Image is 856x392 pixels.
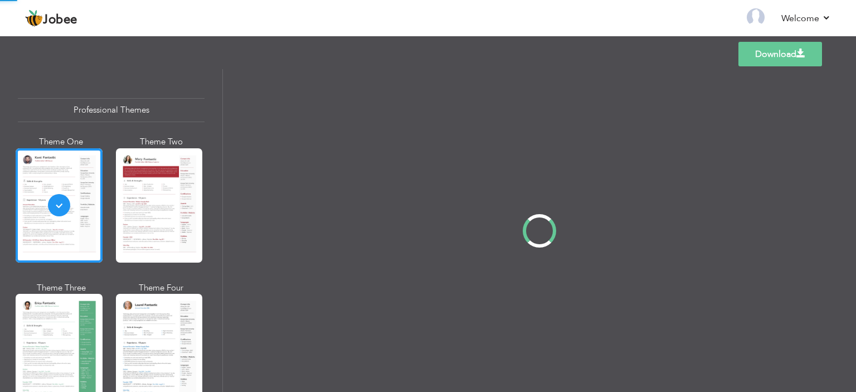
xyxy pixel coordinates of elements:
a: Download [738,42,822,66]
a: Jobee [25,9,77,27]
img: jobee.io [25,9,43,27]
img: Profile Img [747,8,765,26]
a: Welcome [781,12,831,25]
span: Jobee [43,14,77,26]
